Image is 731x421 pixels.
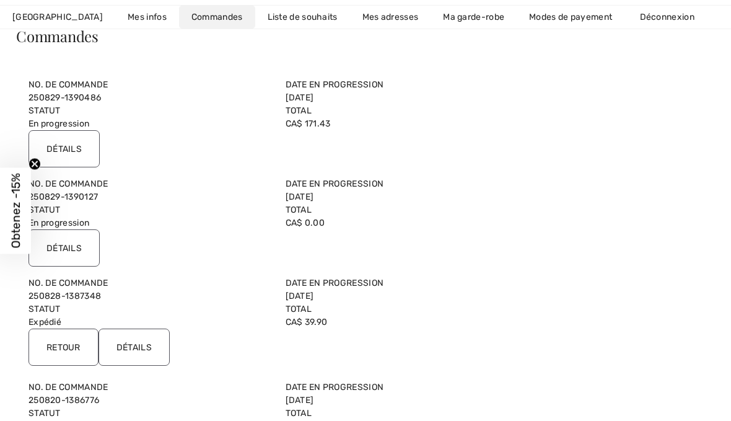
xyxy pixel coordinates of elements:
a: 250820-1386776 [28,395,99,405]
label: Total [286,203,528,216]
label: Statut [28,104,271,117]
div: [DATE] [278,78,535,104]
div: [DATE] [278,277,535,303]
a: Ma garde-robe [431,6,517,29]
button: Close teaser [28,157,41,170]
label: No. de Commande [28,177,271,190]
input: Détails [28,130,100,167]
input: Détails [98,329,170,366]
label: Date en progression [286,277,528,290]
a: Liste de souhaits [255,6,350,29]
label: Date en progression [286,78,528,91]
div: [DATE] [278,381,535,407]
div: En progression [21,203,278,229]
a: 250829-1390486 [28,92,101,103]
label: Date en progression [286,381,528,394]
label: Statut [28,407,271,420]
label: No. de Commande [28,381,271,394]
a: Déconnexion [628,6,719,29]
label: Total [286,407,528,420]
a: 250828-1387348 [28,291,101,301]
div: En progression [21,104,278,130]
div: Expédié [21,303,278,329]
label: Statut [28,203,271,216]
div: [DATE] [278,177,535,203]
div: Commandes [16,29,540,43]
label: Total [286,303,528,316]
span: Obtenez -15% [9,173,23,248]
a: Mes infos [115,6,179,29]
div: CA$ 0.00 [278,203,535,229]
label: No. de Commande [28,78,271,91]
label: Date en progression [286,177,528,190]
a: 250829-1390127 [28,192,98,202]
label: Statut [28,303,271,316]
span: [GEOGRAPHIC_DATA] [12,11,103,24]
label: Total [286,104,528,117]
input: Retour [28,329,98,366]
div: CA$ 171.43 [278,104,535,130]
a: Commandes [179,6,255,29]
div: CA$ 39.90 [278,303,535,329]
input: Détails [28,229,100,267]
label: No. de Commande [28,277,271,290]
a: Modes de payement [517,6,624,29]
a: Mes adresses [350,6,431,29]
